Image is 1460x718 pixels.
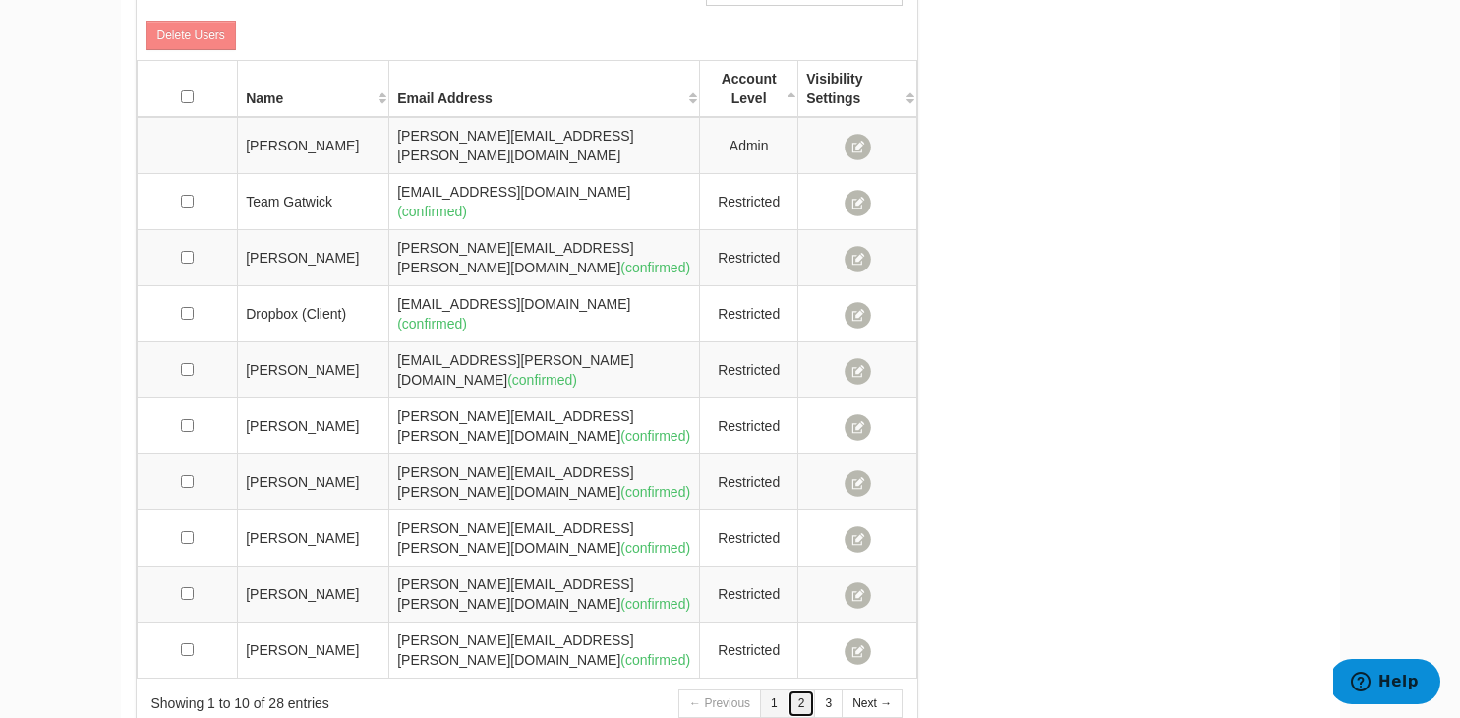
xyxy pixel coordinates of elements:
[389,567,700,623] td: [PERSON_NAME][EMAIL_ADDRESS][PERSON_NAME][DOMAIN_NAME]
[845,526,871,553] span: Manage User's domains
[389,61,700,118] th: Email Address: activate to sort column ascending
[238,230,389,286] td: [PERSON_NAME]
[700,567,798,623] td: Restricted
[238,623,389,679] td: [PERSON_NAME]
[397,204,467,219] span: (confirmed)
[151,693,502,713] div: Showing 1 to 10 of 28 entries
[845,638,871,665] span: Manage User's domains
[845,414,871,441] span: Manage User's domains
[238,398,389,454] td: [PERSON_NAME]
[845,582,871,609] span: Manage User's domains
[389,510,700,567] td: [PERSON_NAME][EMAIL_ADDRESS][PERSON_NAME][DOMAIN_NAME]
[238,342,389,398] td: [PERSON_NAME]
[798,61,917,118] th: Visibility Settings: activate to sort column ascending
[845,134,871,160] span: Manage User's domains
[700,454,798,510] td: Restricted
[389,342,700,398] td: [EMAIL_ADDRESS][PERSON_NAME][DOMAIN_NAME]
[620,260,690,275] span: (confirmed)
[389,230,700,286] td: [PERSON_NAME][EMAIL_ADDRESS][PERSON_NAME][DOMAIN_NAME]
[620,428,690,444] span: (confirmed)
[389,454,700,510] td: [PERSON_NAME][EMAIL_ADDRESS][PERSON_NAME][DOMAIN_NAME]
[389,174,700,230] td: [EMAIL_ADDRESS][DOMAIN_NAME]
[238,174,389,230] td: Team Gatwick
[620,596,690,612] span: (confirmed)
[507,372,577,388] span: (confirmed)
[700,286,798,342] td: Restricted
[845,358,871,385] span: Manage User's domains
[700,174,798,230] td: Restricted
[842,689,903,718] a: Next →
[788,689,816,718] a: 2
[389,398,700,454] td: [PERSON_NAME][EMAIL_ADDRESS][PERSON_NAME][DOMAIN_NAME]
[238,61,389,118] th: Name: activate to sort column ascending
[146,21,236,50] a: Delete Users
[700,117,798,174] td: Admin
[700,398,798,454] td: Restricted
[700,623,798,679] td: Restricted
[397,316,467,331] span: (confirmed)
[845,190,871,216] span: Manage User's domains
[620,484,690,500] span: (confirmed)
[389,286,700,342] td: [EMAIL_ADDRESS][DOMAIN_NAME]
[1333,659,1440,708] iframe: Opens a widget where you can find more information
[238,286,389,342] td: Dropbox (Client)
[389,117,700,174] td: [PERSON_NAME][EMAIL_ADDRESS][PERSON_NAME][DOMAIN_NAME]
[845,470,871,497] span: Manage User's domains
[845,246,871,272] span: Manage User's domains
[814,689,843,718] a: 3
[238,567,389,623] td: [PERSON_NAME]
[700,510,798,567] td: Restricted
[760,689,788,718] a: 1
[389,623,700,679] td: [PERSON_NAME][EMAIL_ADDRESS][PERSON_NAME][DOMAIN_NAME]
[700,230,798,286] td: Restricted
[620,540,690,556] span: (confirmed)
[238,117,389,174] td: [PERSON_NAME]
[700,61,798,118] th: Account Level: activate to sort column descending
[678,689,761,718] a: ← Previous
[845,302,871,329] span: Manage User's domains
[238,510,389,567] td: [PERSON_NAME]
[238,454,389,510] td: [PERSON_NAME]
[700,342,798,398] td: Restricted
[620,652,690,668] span: (confirmed)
